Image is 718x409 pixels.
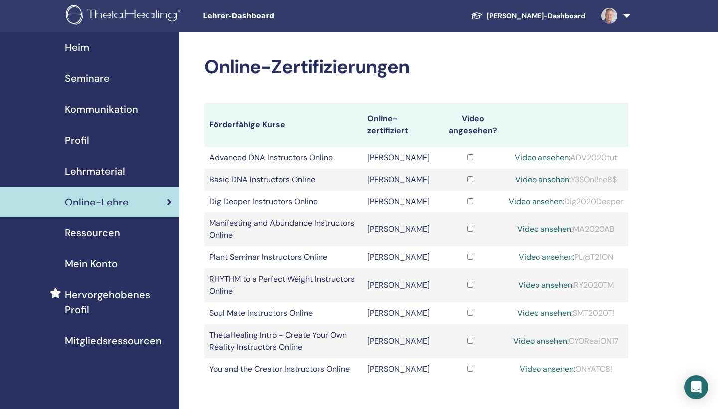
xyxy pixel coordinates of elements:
img: logo.png [66,5,185,27]
a: Video ansehen: [520,364,575,374]
span: Profil [65,133,89,148]
td: [PERSON_NAME] [362,212,437,246]
td: [PERSON_NAME] [362,358,437,380]
div: ONYATC8! [509,363,623,375]
div: Y3SOnl!ne8$ [509,174,623,186]
div: CYORealON17 [509,335,623,347]
td: [PERSON_NAME] [362,302,437,324]
span: Mitgliedsressourcen [65,333,162,348]
th: Online-zertifiziert [362,103,437,147]
a: [PERSON_NAME]-Dashboard [463,7,593,25]
a: Video ansehen: [518,280,574,290]
th: Video angesehen? [437,103,504,147]
td: Soul Mate Instructors Online [204,302,362,324]
div: MA2020AB [509,223,623,235]
div: ADV2020tut [509,152,623,164]
img: default.jpg [601,8,617,24]
div: SMT2020T! [509,307,623,319]
span: Seminare [65,71,110,86]
a: Video ansehen: [517,308,573,318]
td: [PERSON_NAME] [362,324,437,358]
div: Open Intercom Messenger [684,375,708,399]
td: [PERSON_NAME] [362,246,437,268]
span: Hervorgehobenes Profil [65,287,172,317]
span: Kommunikation [65,102,138,117]
span: Heim [65,40,89,55]
td: [PERSON_NAME] [362,191,437,212]
div: RY2020TM [509,279,623,291]
span: Mein Konto [65,256,118,271]
a: Video ansehen: [517,224,573,234]
span: Lehrmaterial [65,164,125,179]
td: You and the Creator Instructors Online [204,358,362,380]
div: PL@T21ON [509,251,623,263]
th: Förderfähige Kurse [204,103,362,147]
img: graduation-cap-white.svg [471,11,483,20]
a: Video ansehen: [515,174,571,185]
span: Lehrer-Dashboard [203,11,353,21]
td: [PERSON_NAME] [362,169,437,191]
a: Video ansehen: [509,196,564,206]
td: [PERSON_NAME] [362,147,437,169]
td: Dig Deeper Instructors Online [204,191,362,212]
td: RHYTHM to a Perfect Weight Instructors Online [204,268,362,302]
div: Dig2020Deeper [509,196,623,207]
td: ThetaHealing Intro - Create Your Own Reality Instructors Online [204,324,362,358]
span: Online-Lehre [65,195,129,209]
h2: Online-Zertifizierungen [204,56,628,79]
td: Manifesting and Abundance Instructors Online [204,212,362,246]
span: Ressourcen [65,225,120,240]
td: Advanced DNA Instructors Online [204,147,362,169]
td: Basic DNA Instructors Online [204,169,362,191]
td: Plant Seminar Instructors Online [204,246,362,268]
a: Video ansehen: [519,252,574,262]
a: Video ansehen: [515,152,570,163]
td: [PERSON_NAME] [362,268,437,302]
a: Video ansehen: [513,336,569,346]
